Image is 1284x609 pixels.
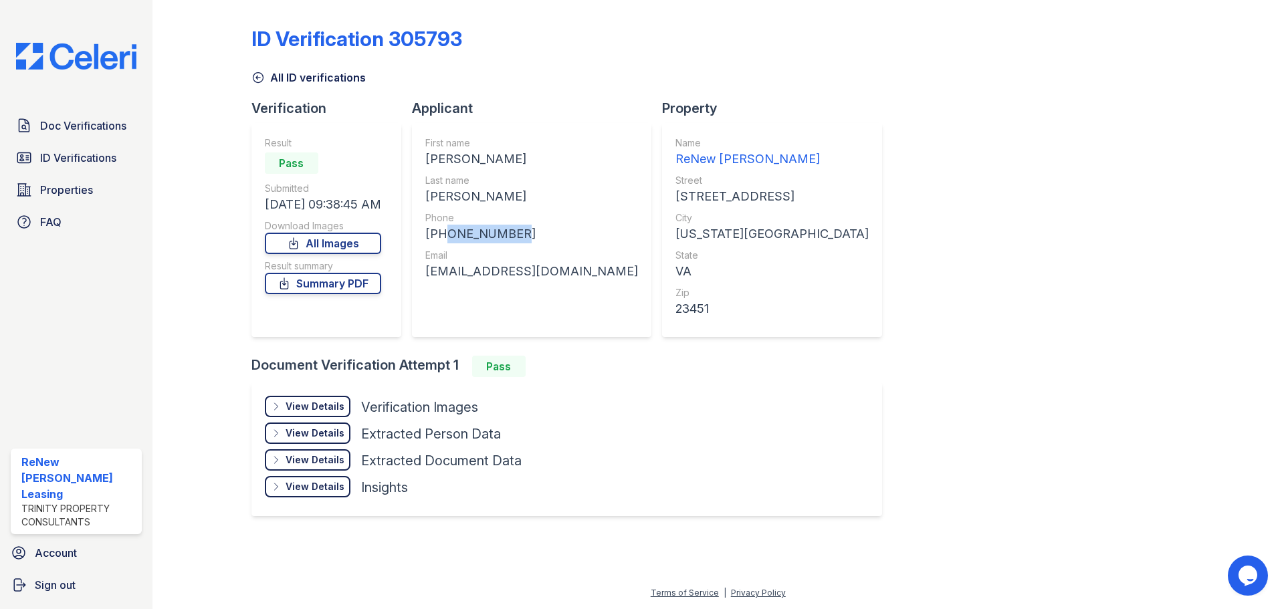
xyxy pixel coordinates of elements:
[361,451,522,470] div: Extracted Document Data
[425,150,638,168] div: [PERSON_NAME]
[675,299,869,318] div: 23451
[40,214,62,230] span: FAQ
[425,225,638,243] div: [PHONE_NUMBER]
[5,539,147,566] a: Account
[675,249,869,262] div: State
[265,259,381,273] div: Result summary
[1228,556,1271,596] iframe: chat widget
[40,150,116,166] span: ID Verifications
[731,588,786,598] a: Privacy Policy
[675,187,869,206] div: [STREET_ADDRESS]
[251,99,412,118] div: Verification
[35,545,77,561] span: Account
[265,219,381,233] div: Download Images
[265,233,381,254] a: All Images
[425,187,638,206] div: [PERSON_NAME]
[412,99,662,118] div: Applicant
[251,27,462,51] div: ID Verification 305793
[286,400,344,413] div: View Details
[265,136,381,150] div: Result
[21,502,136,529] div: Trinity Property Consultants
[724,588,726,598] div: |
[651,588,719,598] a: Terms of Service
[472,356,526,377] div: Pass
[675,211,869,225] div: City
[675,225,869,243] div: [US_STATE][GEOGRAPHIC_DATA]
[251,70,366,86] a: All ID verifications
[35,577,76,593] span: Sign out
[5,43,147,70] img: CE_Logo_Blue-a8612792a0a2168367f1c8372b55b34899dd931a85d93a1a3d3e32e68fde9ad4.png
[265,152,318,174] div: Pass
[425,249,638,262] div: Email
[675,174,869,187] div: Street
[425,211,638,225] div: Phone
[675,136,869,168] a: Name ReNew [PERSON_NAME]
[286,453,344,467] div: View Details
[675,150,869,168] div: ReNew [PERSON_NAME]
[40,182,93,198] span: Properties
[11,112,142,139] a: Doc Verifications
[675,262,869,281] div: VA
[361,424,501,443] div: Extracted Person Data
[675,286,869,299] div: Zip
[425,174,638,187] div: Last name
[265,182,381,195] div: Submitted
[425,136,638,150] div: First name
[286,480,344,493] div: View Details
[361,398,478,416] div: Verification Images
[21,454,136,502] div: ReNew [PERSON_NAME] Leasing
[11,209,142,235] a: FAQ
[11,144,142,171] a: ID Verifications
[265,273,381,294] a: Summary PDF
[5,572,147,598] a: Sign out
[265,195,381,214] div: [DATE] 09:38:45 AM
[662,99,893,118] div: Property
[40,118,126,134] span: Doc Verifications
[425,262,638,281] div: [EMAIL_ADDRESS][DOMAIN_NAME]
[11,176,142,203] a: Properties
[286,427,344,440] div: View Details
[251,356,893,377] div: Document Verification Attempt 1
[361,478,408,497] div: Insights
[675,136,869,150] div: Name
